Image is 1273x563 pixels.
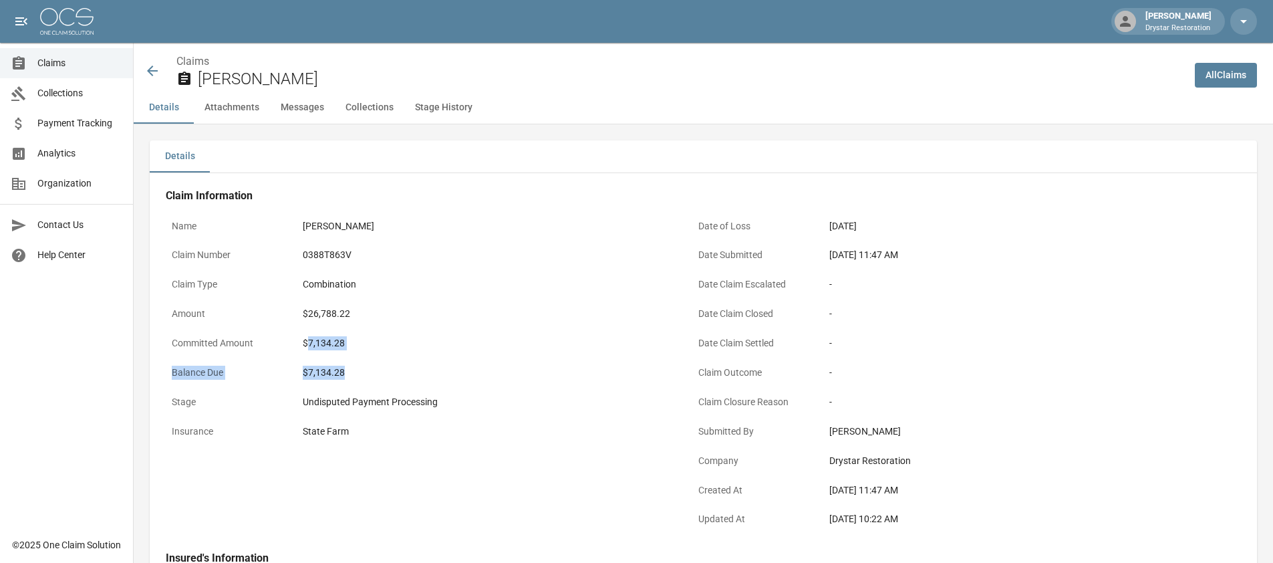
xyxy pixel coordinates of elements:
p: Drystar Restoration [1145,23,1212,34]
div: - [829,336,1197,350]
p: Claim Type [166,271,286,298]
div: Undisputed Payment Processing [303,395,670,409]
p: Name [166,213,286,239]
div: - [829,277,1197,292]
nav: breadcrumb [176,53,1184,70]
div: 0388T863V [303,248,670,262]
span: Contact Us [37,218,122,232]
div: - [829,366,1197,380]
div: $7,134.28 [303,366,670,380]
div: Drystar Restoration [829,454,1197,468]
div: $7,134.28 [303,336,670,350]
h2: [PERSON_NAME] [198,70,1184,89]
button: Details [150,140,210,173]
div: [DATE] 11:47 AM [829,248,1197,262]
button: open drawer [8,8,35,35]
span: Analytics [37,146,122,160]
div: © 2025 One Claim Solution [12,538,121,552]
p: Date of Loss [692,213,813,239]
p: Date Submitted [692,242,813,268]
p: Updated At [692,506,813,532]
button: Details [134,92,194,124]
button: Stage History [404,92,483,124]
div: $26,788.22 [303,307,670,321]
p: Date Claim Escalated [692,271,813,298]
p: Balance Due [166,360,286,386]
p: Claim Closure Reason [692,389,813,415]
div: [DATE] [829,219,1197,233]
p: Date Claim Settled [692,330,813,356]
p: Submitted By [692,419,813,445]
p: Committed Amount [166,330,286,356]
p: Amount [166,301,286,327]
button: Messages [270,92,335,124]
a: Claims [176,55,209,68]
div: [DATE] 10:22 AM [829,512,1197,526]
p: Claim Outcome [692,360,813,386]
div: State Farm [303,425,670,439]
span: Help Center [37,248,122,262]
p: Company [692,448,813,474]
div: anchor tabs [134,92,1273,124]
div: [DATE] 11:47 AM [829,483,1197,497]
div: details tabs [150,140,1257,173]
span: Payment Tracking [37,116,122,130]
div: [PERSON_NAME] [303,219,670,233]
div: Combination [303,277,670,292]
p: Stage [166,389,286,415]
h4: Claim Information [166,189,1203,203]
img: ocs-logo-white-transparent.png [40,8,94,35]
div: - [829,307,1197,321]
a: AllClaims [1195,63,1257,88]
p: Claim Number [166,242,286,268]
span: Collections [37,86,122,100]
p: Created At [692,477,813,503]
span: Claims [37,56,122,70]
div: [PERSON_NAME] [1140,9,1217,33]
p: Date Claim Closed [692,301,813,327]
span: Organization [37,177,122,191]
p: Insurance [166,419,286,445]
div: [PERSON_NAME] [829,425,1197,439]
button: Collections [335,92,404,124]
button: Attachments [194,92,270,124]
div: - [829,395,1197,409]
